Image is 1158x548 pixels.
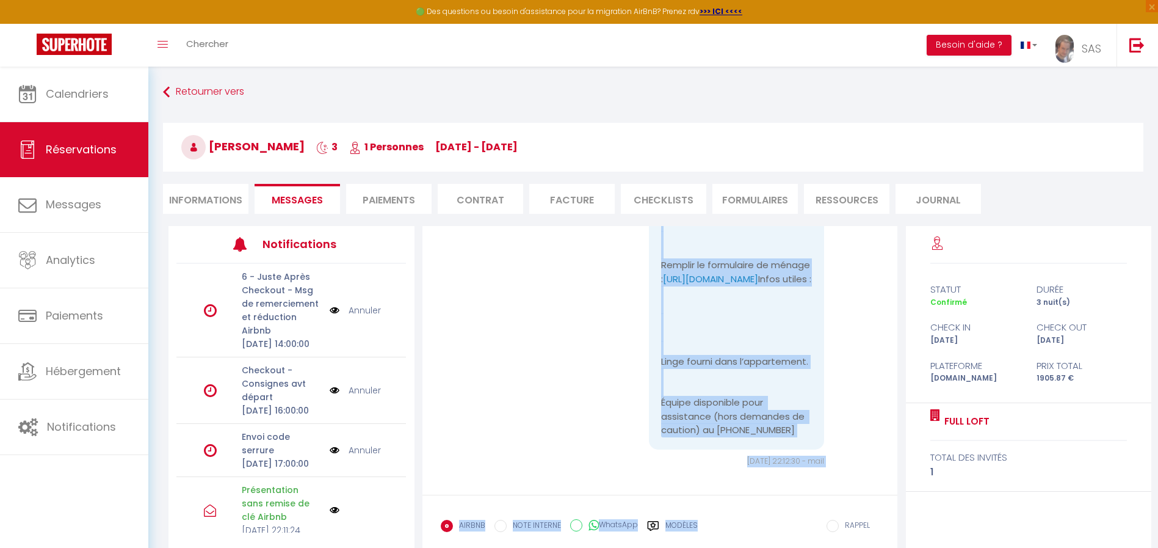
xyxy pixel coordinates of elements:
[922,320,1029,335] div: check in
[435,140,518,154] span: [DATE] - [DATE]
[46,197,101,212] span: Messages
[930,465,1127,480] div: 1
[46,364,121,379] span: Hébergement
[349,384,381,397] a: Annuler
[922,282,1029,297] div: statut
[330,444,339,457] img: NO IMAGE
[747,456,824,466] span: [DATE] 22:12:30 - mail
[1082,41,1101,56] span: SAS
[349,444,381,457] a: Annuler
[242,430,322,457] p: Envoi code serrure
[349,140,424,154] span: 1 Personnes
[529,184,615,214] li: Facture
[242,524,322,537] p: [DATE] 22:11:24
[330,304,339,317] img: NO IMAGE
[700,6,742,16] a: >>> ICI <<<<
[46,308,103,323] span: Paiements
[163,81,1143,103] a: Retourner vers
[1055,35,1074,63] img: ...
[896,184,981,214] li: Journal
[1029,282,1135,297] div: durée
[1029,320,1135,335] div: check out
[330,505,339,515] img: NO IMAGE
[507,520,561,533] label: NOTE INTERNE
[242,337,322,351] p: [DATE] 14:00:00
[582,519,638,533] label: WhatsApp
[272,193,323,207] span: Messages
[1129,37,1145,53] img: logout
[186,37,228,50] span: Chercher
[1046,24,1116,67] a: ... SAS
[1029,373,1135,384] div: 1905.87 €
[242,364,322,404] p: Checkout - Consignes avt départ
[46,86,109,101] span: Calendriers
[663,272,758,285] a: [URL][DOMAIN_NAME]
[621,184,706,214] li: CHECKLISTS
[1029,297,1135,309] div: 3 nuit(s)
[1029,335,1135,346] div: [DATE]
[242,404,322,417] p: [DATE] 16:00:00
[922,373,1029,384] div: [DOMAIN_NAME]
[712,184,798,214] li: FORMULAIRES
[47,419,116,434] span: Notifications
[316,140,338,154] span: 3
[346,184,432,214] li: Paiements
[262,230,358,258] h3: Notifications
[665,520,698,541] label: Modèles
[438,184,523,214] li: Contrat
[839,520,870,533] label: RAPPEL
[242,270,322,337] p: 6 - Juste Après Checkout - Msg de remerciement et réduction Airbnb
[181,139,305,154] span: [PERSON_NAME]
[349,304,381,317] a: Annuler
[453,520,485,533] label: AIRBNB
[922,359,1029,373] div: Plateforme
[46,252,95,268] span: Analytics
[930,450,1127,465] div: total des invités
[242,457,322,470] p: [DATE] 17:00:00
[37,34,112,55] img: Super Booking
[242,483,322,524] p: Présentation sans remise de clé Airbnb
[804,184,889,214] li: Ressources
[930,297,967,307] span: Confirmé
[940,414,990,429] a: Full Loft
[330,384,339,397] img: NO IMAGE
[46,142,117,157] span: Réservations
[922,335,1029,346] div: [DATE]
[927,35,1011,56] button: Besoin d'aide ?
[1029,359,1135,373] div: Prix total
[177,24,237,67] a: Chercher
[163,184,248,214] li: Informations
